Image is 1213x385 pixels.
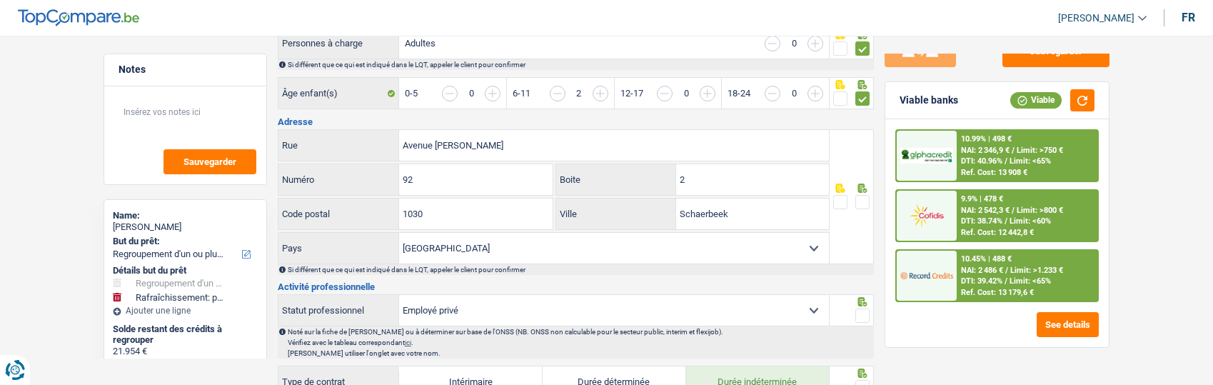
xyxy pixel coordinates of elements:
[900,148,953,164] img: AlphaCredit
[465,89,478,98] div: 0
[278,130,400,161] label: Rue
[113,306,258,316] div: Ajouter une ligne
[900,94,958,106] div: Viable banks
[1017,206,1063,215] span: Limit: >800 €
[1010,216,1051,226] span: Limit: <60%
[278,199,399,229] label: Code postal
[961,276,1002,286] span: DTI: 39.42%
[183,157,236,166] span: Sauvegarder
[278,164,399,195] label: Numéro
[1012,146,1015,155] span: /
[405,39,436,48] label: Adultes
[113,236,255,247] label: But du prêt:
[961,194,1003,204] div: 9.9% | 478 €
[1182,11,1195,24] div: fr
[278,28,400,59] label: Personnes à charge
[900,262,953,289] img: Record Credits
[1010,92,1062,108] div: Viable
[961,288,1034,297] div: Ref. Cost: 13 179,6 €
[288,339,872,346] p: Vérifiez avec le tableau correspondant .
[900,202,953,229] img: Cofidis
[288,266,872,274] div: Si différent que ce qui est indiqué dans le LQT, appeler le client pour confirmer
[1058,12,1134,24] span: [PERSON_NAME]
[288,61,872,69] div: Si différent que ce qui est indiqué dans le LQT, appeler le client pour confirmer
[556,199,676,229] label: Ville
[1012,206,1015,215] span: /
[405,339,411,346] a: ici
[1037,312,1099,337] button: See details
[405,89,418,98] label: 0-5
[1017,146,1063,155] span: Limit: >750 €
[113,324,258,346] div: Solde restant des crédits à regrouper
[787,39,800,48] div: 0
[288,328,872,336] p: Noté sur la fiche de [PERSON_NAME] ou à déterminer sur base de l'ONSS (NB. ONSS non calculable po...
[113,346,258,357] div: 21.954 €
[1010,276,1051,286] span: Limit: <65%
[119,64,252,76] h5: Notes
[961,216,1002,226] span: DTI: 38.74%
[1005,276,1007,286] span: /
[113,210,258,221] div: Name:
[278,233,400,264] label: Pays
[278,282,874,291] h3: Activité professionnelle
[1010,156,1051,166] span: Limit: <65%
[961,266,1003,275] span: NAI: 2 486 €
[1005,156,1007,166] span: /
[961,146,1010,155] span: NAI: 2 346,9 €
[1005,266,1008,275] span: /
[163,149,256,174] button: Sauvegarder
[961,206,1010,215] span: NAI: 2 542,3 €
[961,254,1012,264] div: 10.45% | 488 €
[278,295,400,326] label: Statut professionnel
[1010,266,1063,275] span: Limit: >1.233 €
[961,156,1002,166] span: DTI: 40.96%
[113,265,258,276] div: Détails but du prêt
[288,349,872,357] p: [PERSON_NAME] utiliser l'onglet avec votre nom.
[556,164,676,195] label: Boite
[1047,6,1147,30] a: [PERSON_NAME]
[961,228,1034,237] div: Ref. Cost: 12 442,8 €
[961,134,1012,144] div: 10.99% | 498 €
[961,168,1027,177] div: Ref. Cost: 13 908 €
[278,117,874,126] h3: Adresse
[1005,216,1007,226] span: /
[278,78,400,109] label: Âge enfant(s)
[113,221,258,233] div: [PERSON_NAME]
[18,9,139,26] img: TopCompare Logo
